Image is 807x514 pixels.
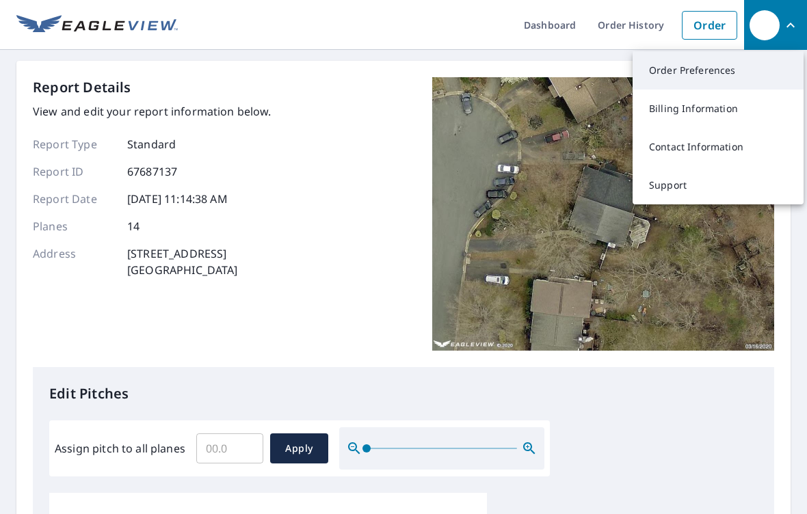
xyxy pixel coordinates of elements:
[127,136,176,152] p: Standard
[33,77,131,98] p: Report Details
[633,166,804,204] a: Support
[633,51,804,90] a: Order Preferences
[33,218,115,234] p: Planes
[432,77,774,351] img: Top image
[633,128,804,166] a: Contact Information
[33,191,115,207] p: Report Date
[281,440,317,457] span: Apply
[270,433,328,463] button: Apply
[196,429,263,468] input: 00.0
[127,218,140,234] p: 14
[127,245,238,278] p: [STREET_ADDRESS] [GEOGRAPHIC_DATA]
[127,191,228,207] p: [DATE] 11:14:38 AM
[127,163,177,180] p: 67687137
[633,90,804,128] a: Billing Information
[33,245,115,278] p: Address
[16,15,178,36] img: EV Logo
[682,11,737,40] a: Order
[55,440,185,457] label: Assign pitch to all planes
[33,103,272,120] p: View and edit your report information below.
[49,383,758,404] p: Edit Pitches
[33,163,115,180] p: Report ID
[33,136,115,152] p: Report Type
